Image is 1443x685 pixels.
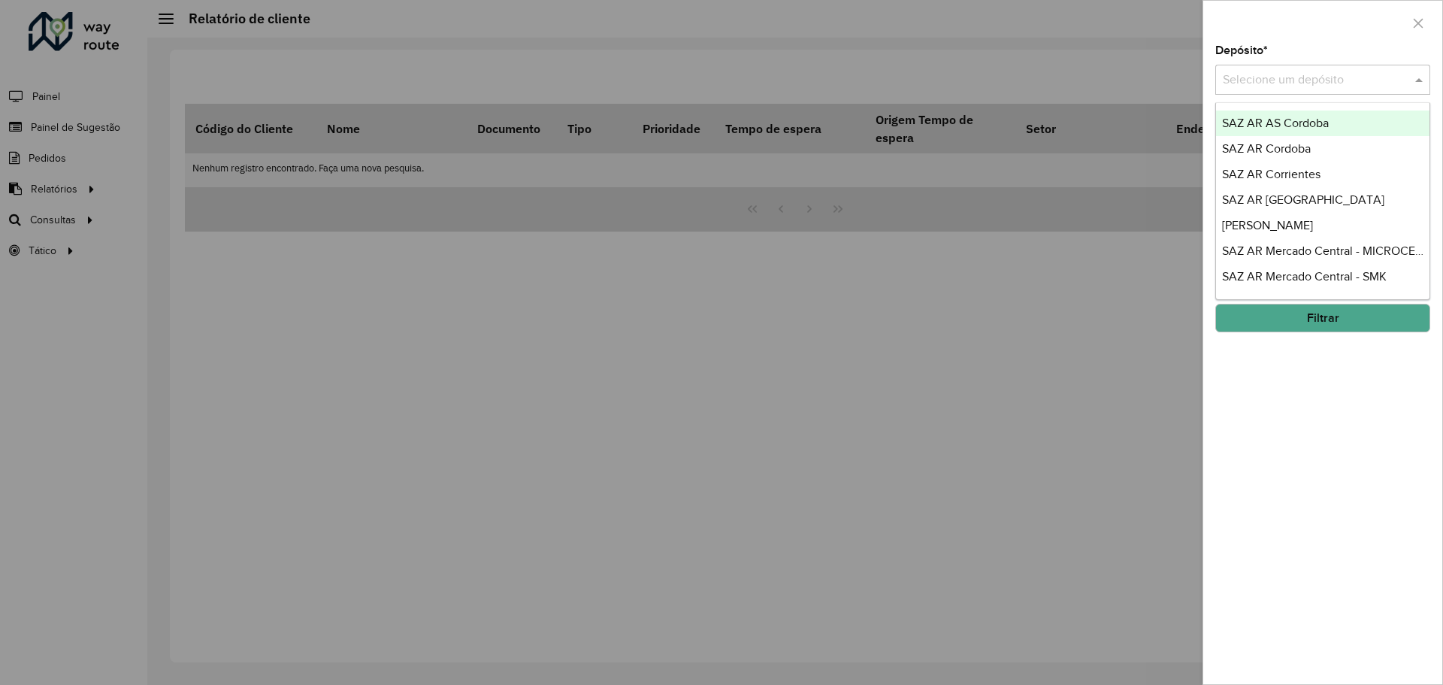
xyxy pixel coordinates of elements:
span: SAZ AR [GEOGRAPHIC_DATA] [1222,193,1384,206]
button: Filtrar [1215,304,1430,332]
ng-dropdown-panel: Options list [1215,102,1430,300]
span: SAZ AR Mercado Central - SMK [1222,270,1387,283]
span: SAZ AR Corrientes [1222,168,1320,180]
span: [PERSON_NAME] [1222,219,1313,232]
span: SAZ AR AS Cordoba [1222,117,1329,129]
span: SAZ AR Cordoba [1222,142,1311,155]
label: Depósito [1215,41,1268,59]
